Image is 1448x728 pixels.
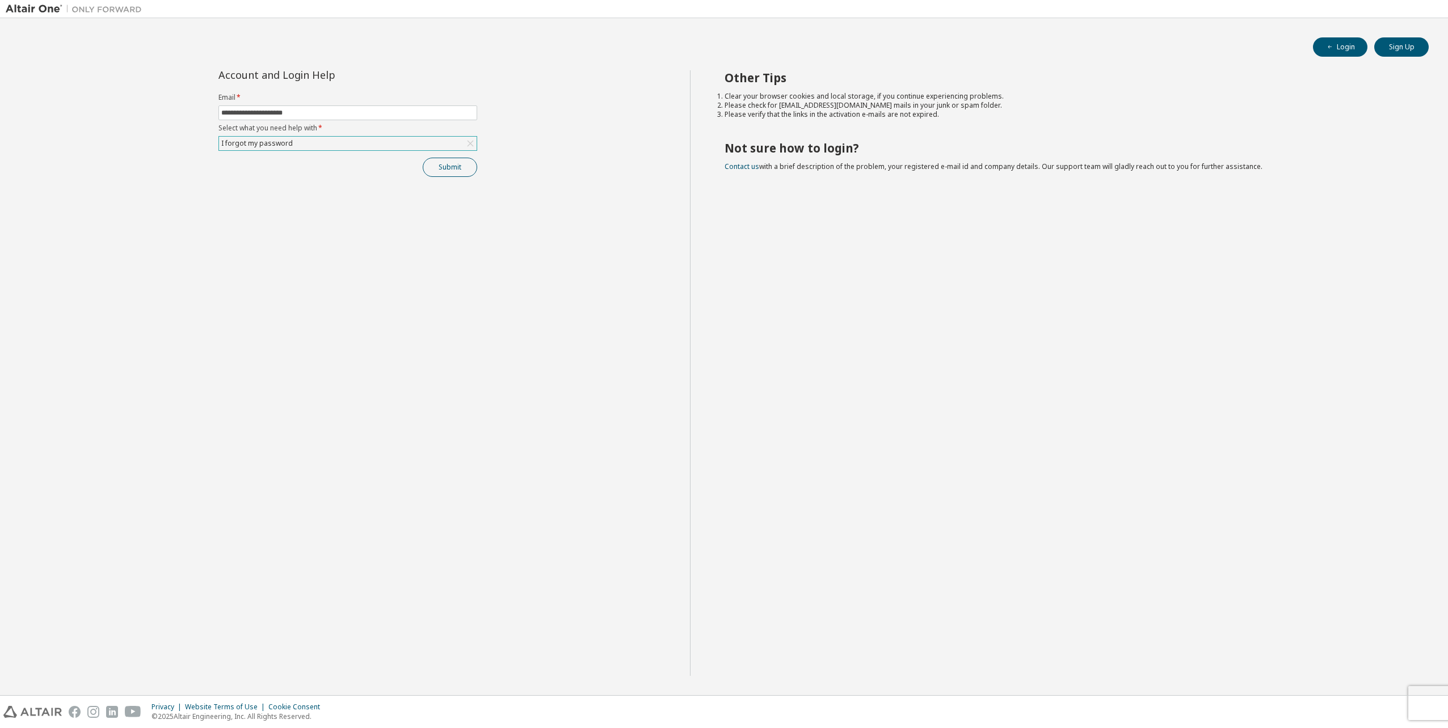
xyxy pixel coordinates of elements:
[87,706,99,718] img: instagram.svg
[725,101,1409,110] li: Please check for [EMAIL_ADDRESS][DOMAIN_NAME] mails in your junk or spam folder.
[220,137,294,150] div: I forgot my password
[725,110,1409,119] li: Please verify that the links in the activation e-mails are not expired.
[725,162,759,171] a: Contact us
[185,702,268,712] div: Website Terms of Use
[151,702,185,712] div: Privacy
[725,70,1409,85] h2: Other Tips
[725,92,1409,101] li: Clear your browser cookies and local storage, if you continue experiencing problems.
[6,3,148,15] img: Altair One
[725,141,1409,155] h2: Not sure how to login?
[3,706,62,718] img: altair_logo.svg
[218,70,426,79] div: Account and Login Help
[1374,37,1429,57] button: Sign Up
[69,706,81,718] img: facebook.svg
[218,93,477,102] label: Email
[218,124,477,133] label: Select what you need help with
[125,706,141,718] img: youtube.svg
[725,162,1262,171] span: with a brief description of the problem, your registered e-mail id and company details. Our suppo...
[1313,37,1367,57] button: Login
[219,137,477,150] div: I forgot my password
[106,706,118,718] img: linkedin.svg
[423,158,477,177] button: Submit
[151,712,327,721] p: © 2025 Altair Engineering, Inc. All Rights Reserved.
[268,702,327,712] div: Cookie Consent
